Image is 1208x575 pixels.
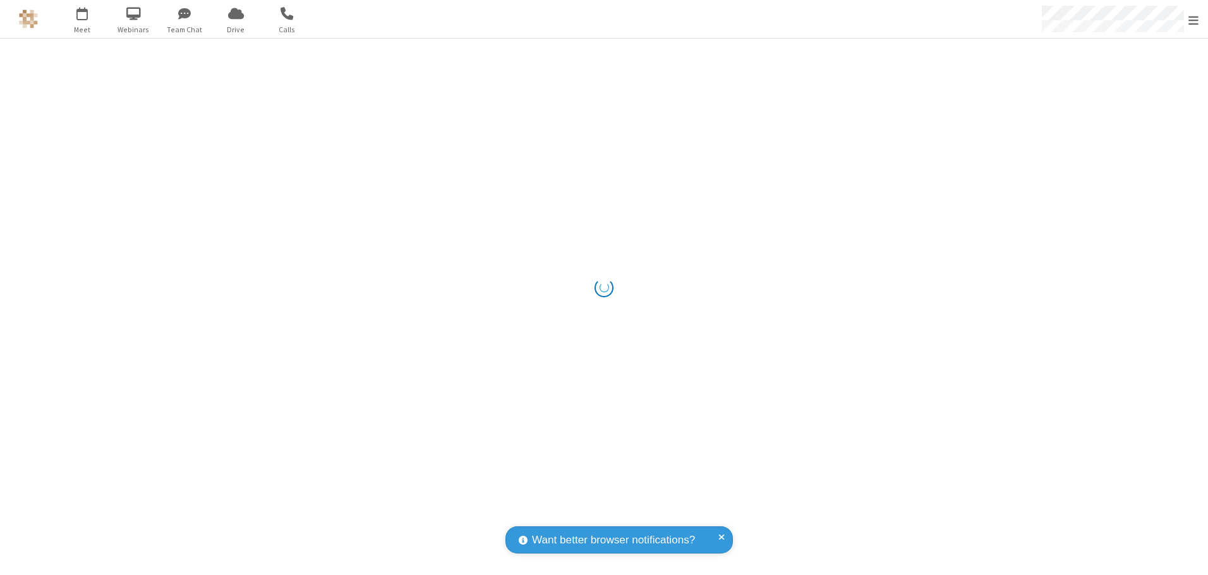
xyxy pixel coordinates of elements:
[532,532,695,548] span: Want better browser notifications?
[19,9,38,28] img: QA Selenium DO NOT DELETE OR CHANGE
[161,24,208,35] span: Team Chat
[59,24,106,35] span: Meet
[212,24,260,35] span: Drive
[263,24,311,35] span: Calls
[110,24,157,35] span: Webinars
